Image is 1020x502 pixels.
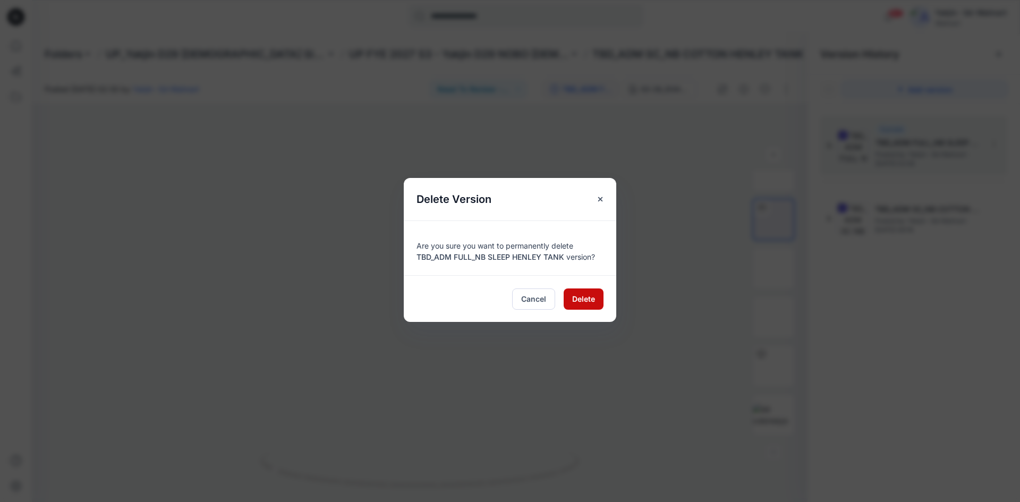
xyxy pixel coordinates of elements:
[512,288,555,310] button: Cancel
[591,190,610,209] button: Close
[416,234,603,262] div: Are you sure you want to permanently delete version?
[564,288,603,310] button: Delete
[404,178,504,220] h5: Delete Version
[572,293,595,304] span: Delete
[521,293,546,304] span: Cancel
[416,252,564,261] span: TBD_ADM FULL_NB SLEEP HENLEY TANK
